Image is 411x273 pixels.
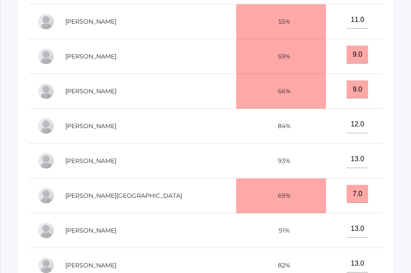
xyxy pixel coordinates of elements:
td: 91% [236,213,326,248]
div: Chase Farnes [37,83,55,100]
div: Payton Paterson [37,222,55,239]
a: [PERSON_NAME] [65,18,116,25]
div: Rachel Hayton [37,117,55,135]
div: Eva Carr [37,48,55,65]
div: Gabby Brozek [37,13,55,30]
a: [PERSON_NAME] [65,122,116,130]
td: 66% [236,74,326,109]
a: [PERSON_NAME] [65,227,116,234]
td: 69% [236,178,326,213]
a: [PERSON_NAME] [65,261,116,269]
a: [PERSON_NAME] [65,87,116,95]
a: [PERSON_NAME][GEOGRAPHIC_DATA] [65,192,182,199]
td: 59% [236,39,326,74]
div: Shelby Hill [37,187,55,204]
a: [PERSON_NAME] [65,52,116,60]
td: 55% [236,4,326,39]
a: [PERSON_NAME] [65,157,116,165]
td: 93% [236,144,326,178]
div: Raelyn Hazen [37,152,55,169]
td: 84% [236,109,326,144]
